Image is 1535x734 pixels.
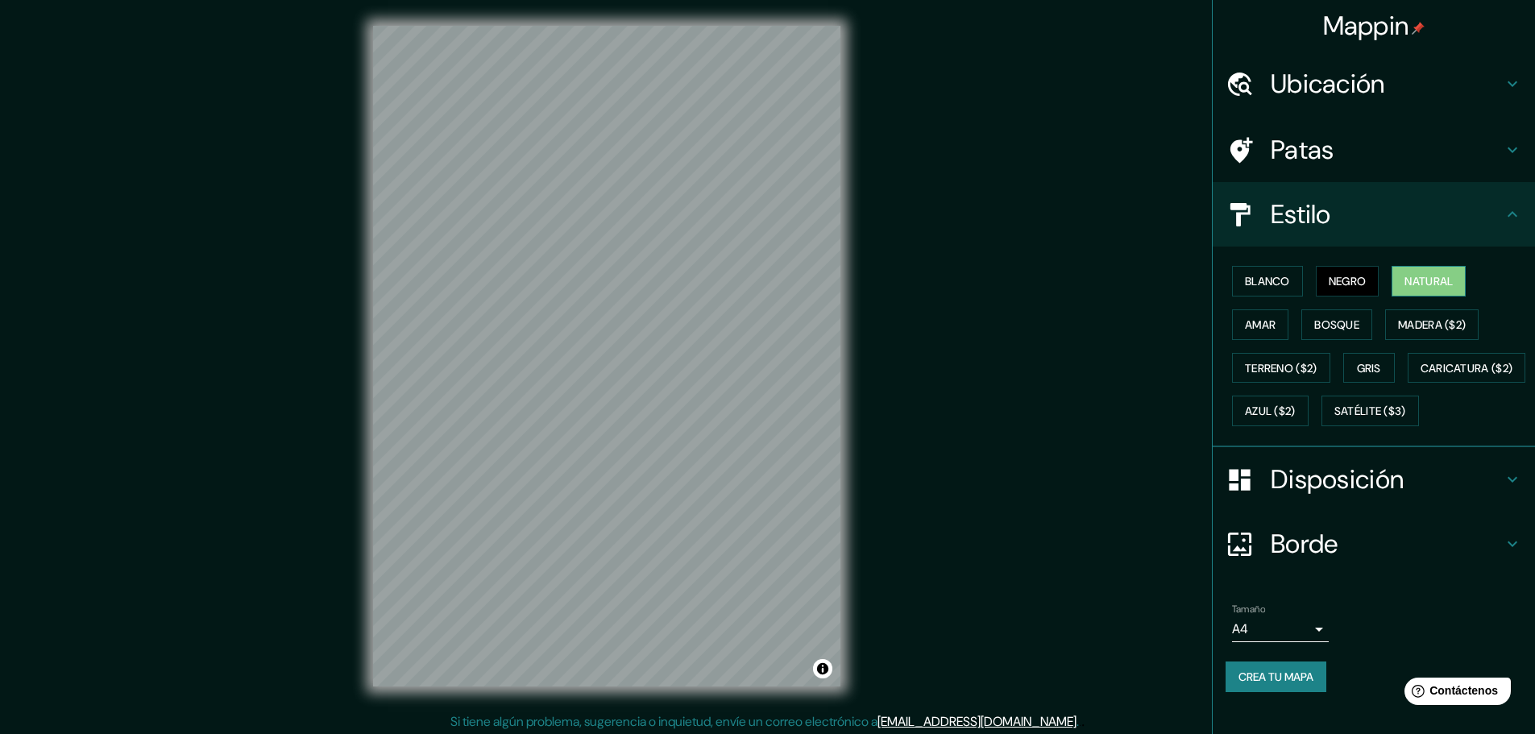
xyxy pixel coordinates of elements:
[1316,266,1379,297] button: Negro
[1232,616,1329,642] div: A4
[1232,620,1248,637] font: A4
[1321,396,1419,426] button: Satélite ($3)
[1245,274,1290,288] font: Blanco
[1385,309,1479,340] button: Madera ($2)
[877,713,1077,730] a: [EMAIL_ADDRESS][DOMAIN_NAME]
[1232,309,1288,340] button: Amar
[1392,266,1466,297] button: Natural
[1271,67,1385,101] font: Ubicación
[373,26,840,686] canvas: Mapa
[1238,670,1313,684] font: Crea tu mapa
[1334,404,1406,419] font: Satélite ($3)
[813,659,832,678] button: Activar o desactivar atribución
[450,713,877,730] font: Si tiene algún problema, sugerencia o inquietud, envíe un correo electrónico a
[1077,713,1079,730] font: .
[1412,22,1425,35] img: pin-icon.png
[1271,197,1331,231] font: Estilo
[1213,512,1535,576] div: Borde
[1271,527,1338,561] font: Borde
[1408,353,1526,384] button: Caricatura ($2)
[1301,309,1372,340] button: Bosque
[1213,447,1535,512] div: Disposición
[1398,317,1466,332] font: Madera ($2)
[1081,712,1085,730] font: .
[1357,361,1381,375] font: Gris
[1213,52,1535,116] div: Ubicación
[1232,266,1303,297] button: Blanco
[1323,9,1409,43] font: Mappin
[1392,671,1517,716] iframe: Lanzador de widgets de ayuda
[1343,353,1395,384] button: Gris
[1421,361,1513,375] font: Caricatura ($2)
[1232,353,1330,384] button: Terreno ($2)
[1314,317,1359,332] font: Bosque
[1329,274,1367,288] font: Negro
[1232,396,1309,426] button: Azul ($2)
[1226,661,1326,692] button: Crea tu mapa
[1232,603,1265,616] font: Tamaño
[1245,361,1317,375] font: Terreno ($2)
[1213,118,1535,182] div: Patas
[1245,317,1276,332] font: Amar
[1245,404,1296,419] font: Azul ($2)
[1404,274,1453,288] font: Natural
[1271,133,1334,167] font: Patas
[1213,182,1535,247] div: Estilo
[1271,462,1404,496] font: Disposición
[1079,712,1081,730] font: .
